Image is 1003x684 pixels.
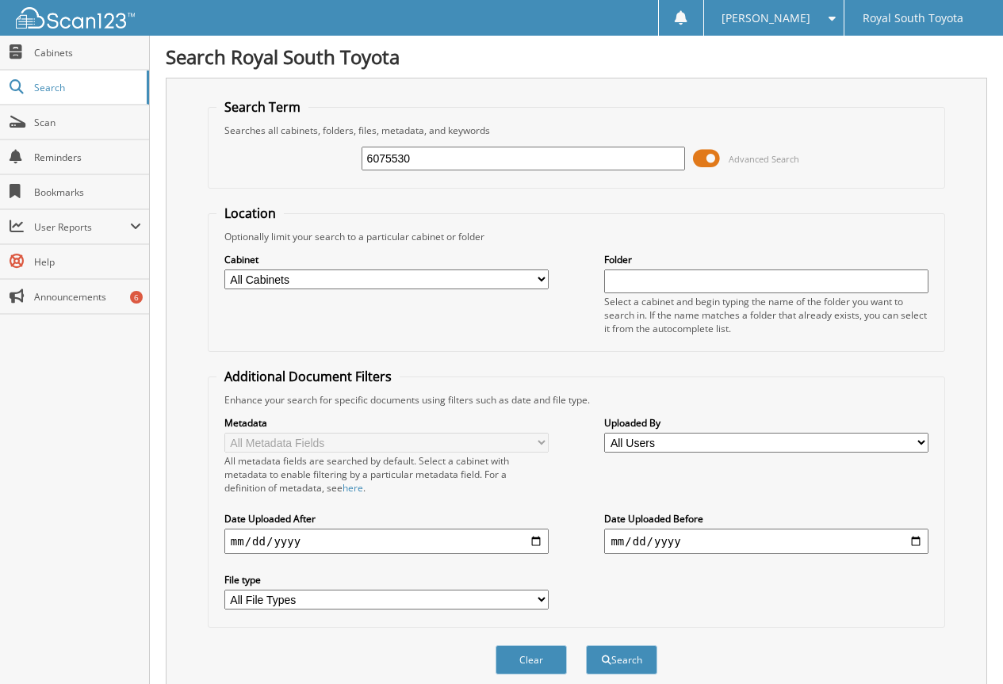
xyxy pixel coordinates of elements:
label: Uploaded By [604,416,928,430]
iframe: Chat Widget [924,608,1003,684]
legend: Search Term [216,98,308,116]
span: Royal South Toyota [863,13,963,23]
label: Date Uploaded Before [604,512,928,525]
label: Cabinet [224,253,549,266]
span: Cabinets [34,46,141,59]
span: Help [34,255,141,269]
button: Search [586,645,657,674]
h1: Search Royal South Toyota [166,44,987,70]
button: Clear [496,645,567,674]
span: Announcements [34,290,141,304]
label: Metadata [224,416,549,430]
div: All metadata fields are searched by default. Select a cabinet with metadata to enable filtering b... [224,454,549,495]
div: 6 [130,291,143,304]
span: Bookmarks [34,185,141,199]
a: here [343,481,363,495]
input: end [604,529,928,554]
div: Enhance your search for specific documents using filters such as date and file type. [216,393,936,407]
span: Scan [34,116,141,129]
div: Optionally limit your search to a particular cabinet or folder [216,230,936,243]
span: User Reports [34,220,130,234]
div: Select a cabinet and begin typing the name of the folder you want to search in. If the name match... [604,295,928,335]
legend: Location [216,204,284,222]
label: File type [224,573,549,587]
span: [PERSON_NAME] [722,13,810,23]
div: Searches all cabinets, folders, files, metadata, and keywords [216,124,936,137]
legend: Additional Document Filters [216,368,400,385]
label: Folder [604,253,928,266]
input: start [224,529,549,554]
span: Advanced Search [729,153,799,165]
span: Reminders [34,151,141,164]
label: Date Uploaded After [224,512,549,525]
img: scan123-logo-white.svg [16,7,135,29]
span: Search [34,81,139,94]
